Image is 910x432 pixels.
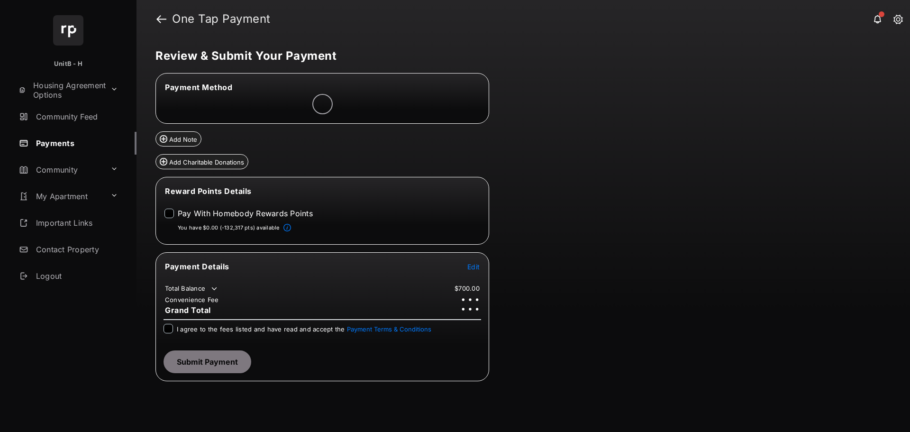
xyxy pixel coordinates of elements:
[165,262,229,271] span: Payment Details
[467,262,480,271] button: Edit
[15,105,136,128] a: Community Feed
[164,284,219,294] td: Total Balance
[155,154,248,169] button: Add Charitable Donations
[15,158,107,181] a: Community
[165,305,211,315] span: Grand Total
[54,59,82,69] p: UnitB - H
[165,83,232,92] span: Payment Method
[454,284,480,293] td: $700.00
[15,132,136,155] a: Payments
[467,263,480,271] span: Edit
[15,238,136,261] a: Contact Property
[178,209,313,218] label: Pay With Homebody Rewards Points
[164,295,219,304] td: Convenience Fee
[164,350,251,373] button: Submit Payment
[155,50,883,62] h5: Review & Submit Your Payment
[15,79,107,101] a: Housing Agreement Options
[178,224,280,232] p: You have $0.00 (-132,317 pts) available
[177,325,431,333] span: I agree to the fees listed and have read and accept the
[347,325,431,333] button: I agree to the fees listed and have read and accept the
[155,131,201,147] button: Add Note
[15,185,107,208] a: My Apartment
[172,13,271,25] strong: One Tap Payment
[53,15,83,46] img: svg+xml;base64,PHN2ZyB4bWxucz0iaHR0cDovL3d3dy53My5vcmcvMjAwMC9zdmciIHdpZHRoPSI2NCIgaGVpZ2h0PSI2NC...
[15,211,122,234] a: Important Links
[15,265,136,287] a: Logout
[165,186,252,196] span: Reward Points Details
